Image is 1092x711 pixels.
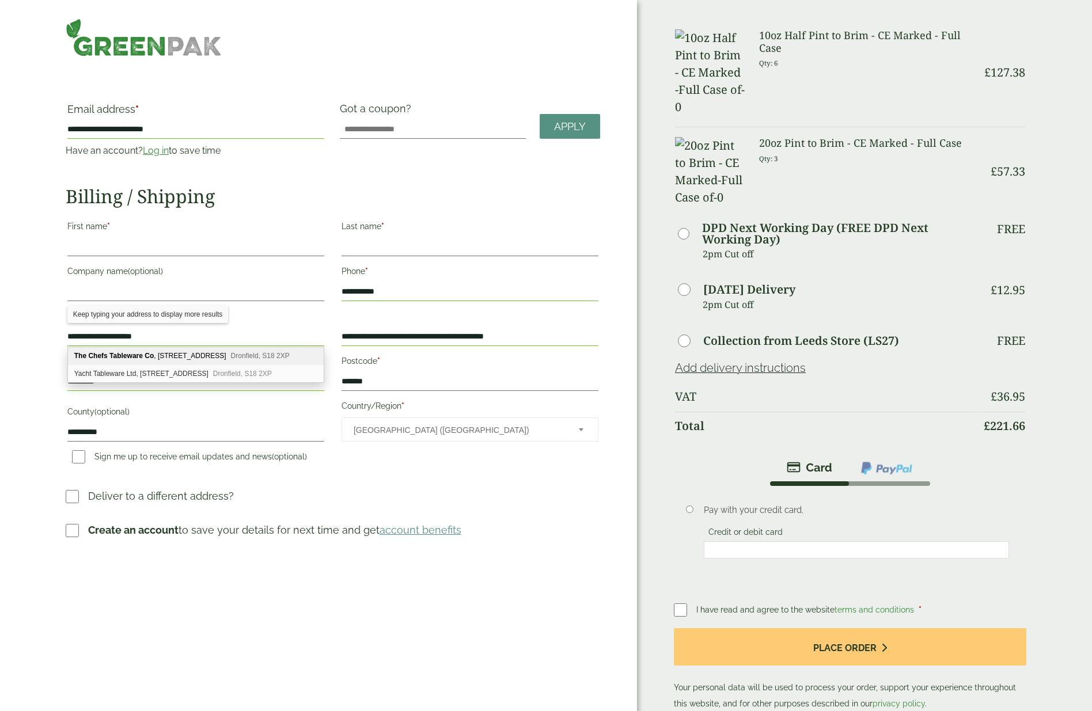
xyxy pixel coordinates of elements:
label: Email address [67,104,324,120]
a: terms and conditions [835,605,914,614]
abbr: required [919,605,922,614]
span: I have read and agree to the website [696,605,916,614]
label: County [67,404,324,423]
span: (optional) [272,452,307,461]
span: £ [984,64,991,80]
span: Apply [554,120,586,133]
th: Total [675,412,976,440]
bdi: 12.95 [991,282,1025,298]
th: VAT [675,383,976,410]
label: Phone [342,263,598,283]
bdi: 57.33 [991,164,1025,179]
button: Place order [674,628,1026,666]
img: GreenPak Supplies [66,18,222,56]
abbr: required [135,103,139,115]
bdi: 221.66 [984,418,1025,434]
p: to save your details for next time and get [88,522,461,538]
div: The Chefs Tableware Co, Unit 9, Callywhite Business Park, Callywhite Lane [68,347,324,365]
div: Keep typing your address to display more results [67,306,228,323]
span: Country/Region [342,417,598,442]
label: Last name [342,218,598,238]
a: privacy policy [873,699,925,708]
a: account benefits [380,524,461,536]
h3: 10oz Half Pint to Brim - CE Marked - Full Case [759,29,976,54]
small: Qty: 3 [759,154,778,163]
a: Apply [540,114,600,139]
abbr: required [107,222,110,231]
img: stripe.png [787,461,832,474]
span: £ [991,389,997,404]
span: £ [991,282,997,298]
span: Dronfield, S18 2XP [231,352,290,360]
span: £ [991,164,997,179]
label: Collection from Leeds Store (LS27) [703,335,899,347]
abbr: required [401,401,404,410]
abbr: required [365,267,368,276]
a: Add delivery instructions [675,361,806,375]
abbr: required [377,356,380,366]
small: Qty: 6 [759,59,778,67]
bdi: 127.38 [984,64,1025,80]
label: [DATE] Delivery [703,284,795,295]
a: Log in [143,145,169,156]
p: Free [997,334,1025,348]
label: Postcode [342,353,598,372]
label: Country/Region [342,398,598,417]
h2: Billing / Shipping [66,185,600,207]
bdi: 36.95 [991,389,1025,404]
label: Credit or debit card [704,527,787,540]
label: Got a coupon? [340,102,416,120]
p: 2pm Cut off [703,296,976,313]
span: United Kingdom (UK) [354,418,563,442]
span: (optional) [94,407,130,416]
input: Sign me up to receive email updates and news(optional) [72,450,85,463]
label: Company name [67,263,324,283]
p: Deliver to a different address? [88,488,234,504]
label: First name [67,218,324,238]
p: Have an account? to save time [66,144,326,158]
img: ppcp-gateway.png [860,461,913,476]
div: Yacht Tableware Ltd, Unit 9, Callywhite Business Park, Callywhite Lane [68,365,324,382]
span: Dronfield, S18 2XP [213,370,272,378]
h3: 20oz Pint to Brim - CE Marked - Full Case [759,137,976,150]
p: Free [997,222,1025,236]
strong: Create an account [88,524,179,536]
iframe: Secure card payment input frame [707,545,1006,555]
label: DPD Next Working Day (FREE DPD Next Working Day) [702,222,976,245]
span: £ [984,418,990,434]
b: The Chefs Tableware Co [74,352,154,360]
p: 2pm Cut off [703,245,976,263]
span: (optional) [128,267,163,276]
img: 10oz Half Pint to Brim - CE Marked -Full Case of-0 [675,29,745,116]
label: Sign me up to receive email updates and news [67,452,312,465]
abbr: required [381,222,384,231]
p: Pay with your credit card. [704,504,1009,516]
img: 20oz Pint to Brim - CE Marked-Full Case of-0 [675,137,745,206]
